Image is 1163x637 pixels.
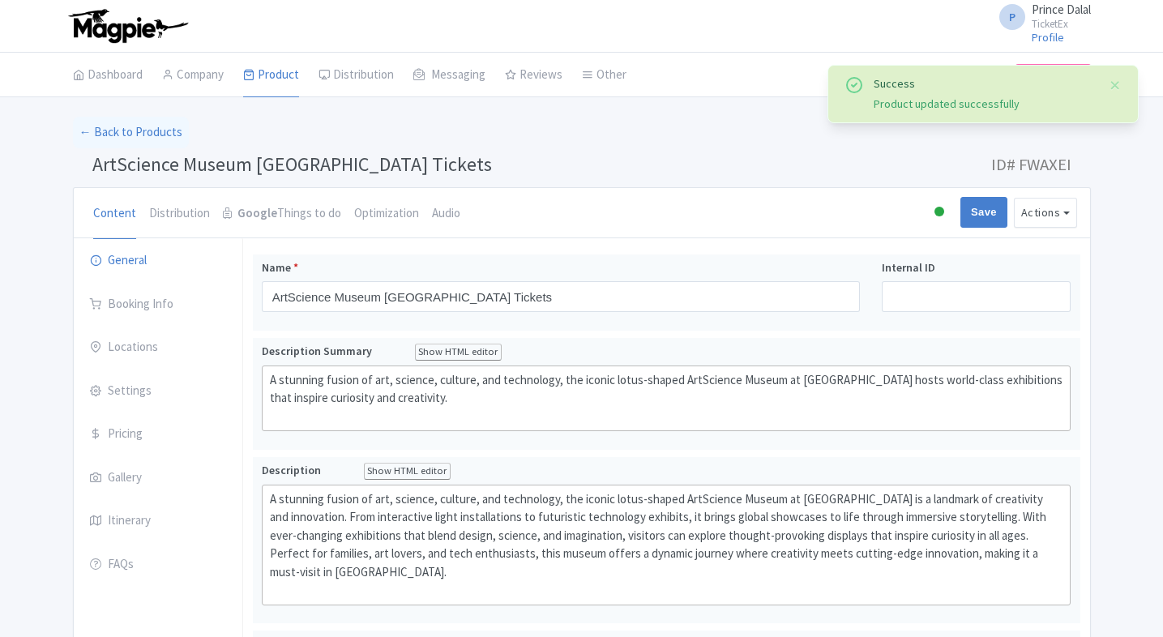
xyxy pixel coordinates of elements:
[73,53,143,98] a: Dashboard
[960,197,1007,228] input: Save
[262,344,374,358] span: Description Summary
[262,463,323,477] span: Description
[432,188,460,240] a: Audio
[415,344,502,361] div: Show HTML editor
[882,260,935,275] span: Internal ID
[931,200,947,225] div: Active
[1015,64,1090,85] a: Subscription
[505,53,562,98] a: Reviews
[991,148,1071,181] span: ID# FWAXEI
[74,542,242,588] a: FAQs
[582,53,626,98] a: Other
[162,53,224,98] a: Company
[270,490,1063,600] div: A stunning fusion of art, science, culture, and technology, the iconic lotus-shaped ArtScience Mu...
[262,260,291,275] span: Name
[74,455,242,501] a: Gallery
[223,188,341,240] a: GoogleThings to do
[92,152,492,177] span: ArtScience Museum [GEOGRAPHIC_DATA] Tickets
[874,75,1096,92] div: Success
[999,4,1025,30] span: P
[1032,30,1064,45] a: Profile
[149,188,210,240] a: Distribution
[1014,198,1077,228] button: Actions
[1109,75,1122,95] button: Close
[413,53,485,98] a: Messaging
[74,498,242,544] a: Itinerary
[270,371,1063,426] div: A stunning fusion of art, science, culture, and technology, the iconic lotus-shaped ArtScience Mu...
[237,204,277,223] strong: Google
[990,3,1091,29] a: P Prince Dalal TicketEx
[74,282,242,327] a: Booking Info
[874,96,1096,113] div: Product updated successfully
[74,369,242,414] a: Settings
[74,412,242,457] a: Pricing
[74,325,242,370] a: Locations
[319,53,394,98] a: Distribution
[1032,2,1091,17] span: Prince Dalal
[65,8,190,44] img: logo-ab69f6fb50320c5b225c76a69d11143b.png
[364,463,451,480] div: Show HTML editor
[93,188,136,240] a: Content
[1032,19,1091,29] small: TicketEx
[73,117,189,148] a: ← Back to Products
[243,53,299,98] a: Product
[354,188,419,240] a: Optimization
[74,238,242,284] a: General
